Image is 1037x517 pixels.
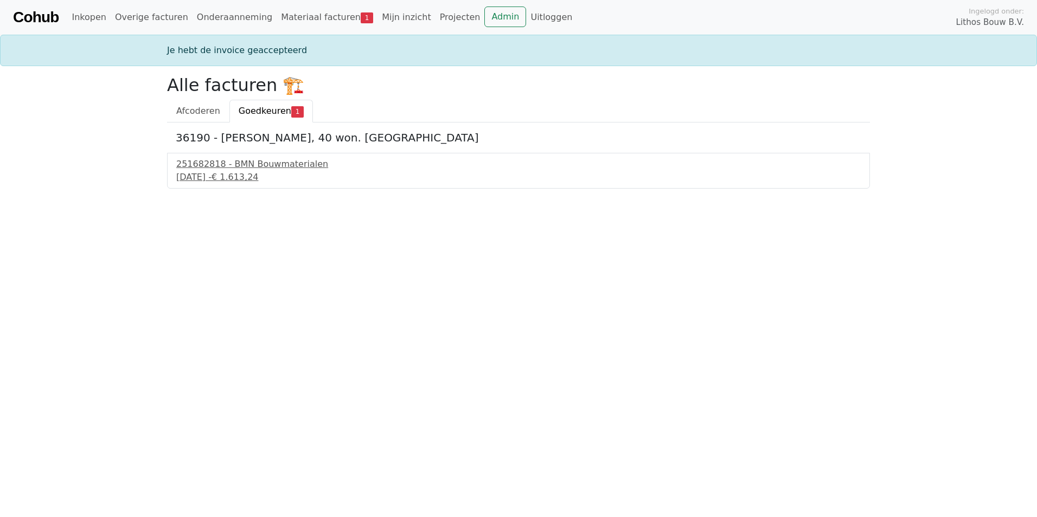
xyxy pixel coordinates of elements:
a: Projecten [436,7,485,28]
a: Goedkeuren1 [229,100,313,122]
h5: 36190 - [PERSON_NAME], 40 won. [GEOGRAPHIC_DATA] [176,131,861,144]
a: Overige facturen [111,7,193,28]
a: Afcoderen [167,100,229,122]
a: Onderaanneming [193,7,277,28]
a: Materiaal facturen1 [277,7,377,28]
span: Lithos Bouw B.V. [956,16,1024,29]
div: 251682818 - BMN Bouwmaterialen [176,158,861,171]
div: [DATE] - [176,171,861,184]
span: € 1.613,24 [212,172,259,182]
span: 1 [291,106,304,117]
span: 1 [361,12,373,23]
span: Goedkeuren [239,106,291,116]
span: Ingelogd onder: [969,6,1024,16]
a: Admin [484,7,526,27]
h2: Alle facturen 🏗️ [167,75,870,95]
a: Mijn inzicht [377,7,436,28]
a: Uitloggen [526,7,577,28]
a: 251682818 - BMN Bouwmaterialen[DATE] -€ 1.613,24 [176,158,861,184]
div: Je hebt de invoice geaccepteerd [161,44,876,57]
a: Inkopen [67,7,110,28]
span: Afcoderen [176,106,220,116]
a: Cohub [13,4,59,30]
